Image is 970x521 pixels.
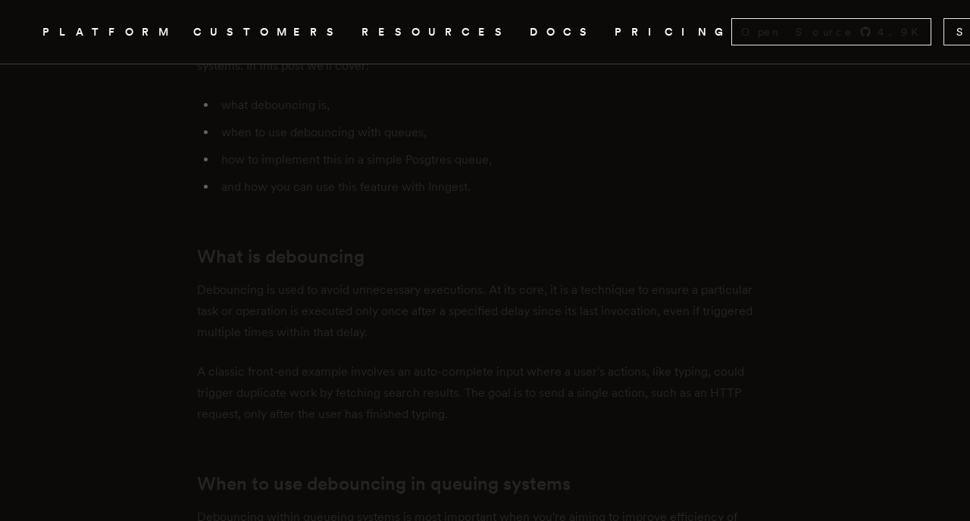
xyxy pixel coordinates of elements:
[878,24,928,39] span: 4.9 K
[197,279,773,343] p: Debouncing is used to avoid unnecessary executions. At its core, it is a technique to ensure a pa...
[361,23,512,42] button: RESOURCES
[197,361,773,425] p: A classic front-end example involves an auto-complete input where a user's actions, like typing, ...
[741,24,853,39] span: Open Source
[615,23,731,42] a: PRICING
[530,23,596,42] a: DOCS
[217,122,773,143] li: when to use debouncing with queues,
[197,246,773,267] h2: What is debouncing
[42,23,175,42] button: PLATFORM
[217,95,773,116] li: what debouncing is,
[217,149,773,170] li: how to implement this in a simple Posgtres queue,
[217,176,773,198] li: and how you can use this feature with Inngest.
[197,473,773,494] h2: When to use debouncing in queuing systems
[193,23,343,42] a: CUSTOMERS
